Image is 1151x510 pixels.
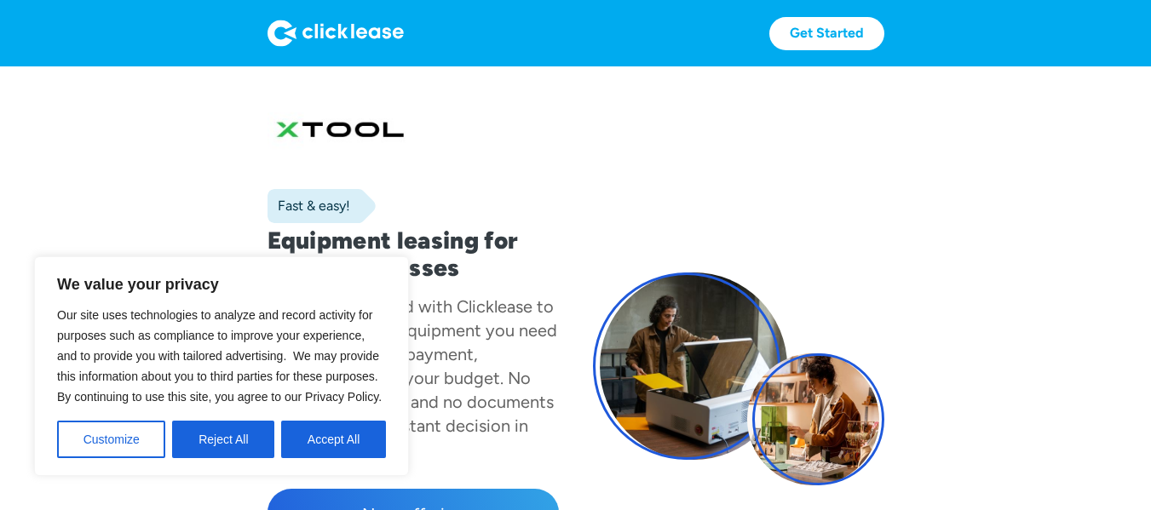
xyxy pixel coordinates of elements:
[57,274,386,295] p: We value your privacy
[34,256,409,476] div: We value your privacy
[268,20,404,47] img: Logo
[57,421,165,458] button: Customize
[268,198,350,215] div: Fast & easy!
[172,421,274,458] button: Reject All
[268,296,557,460] div: has partnered with Clicklease to help you get the equipment you need for a low monthly payment, c...
[281,421,386,458] button: Accept All
[769,17,884,50] a: Get Started
[57,308,382,404] span: Our site uses technologies to analyze and record activity for purposes such as compliance to impr...
[268,226,559,281] h1: Equipment leasing for small businesses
